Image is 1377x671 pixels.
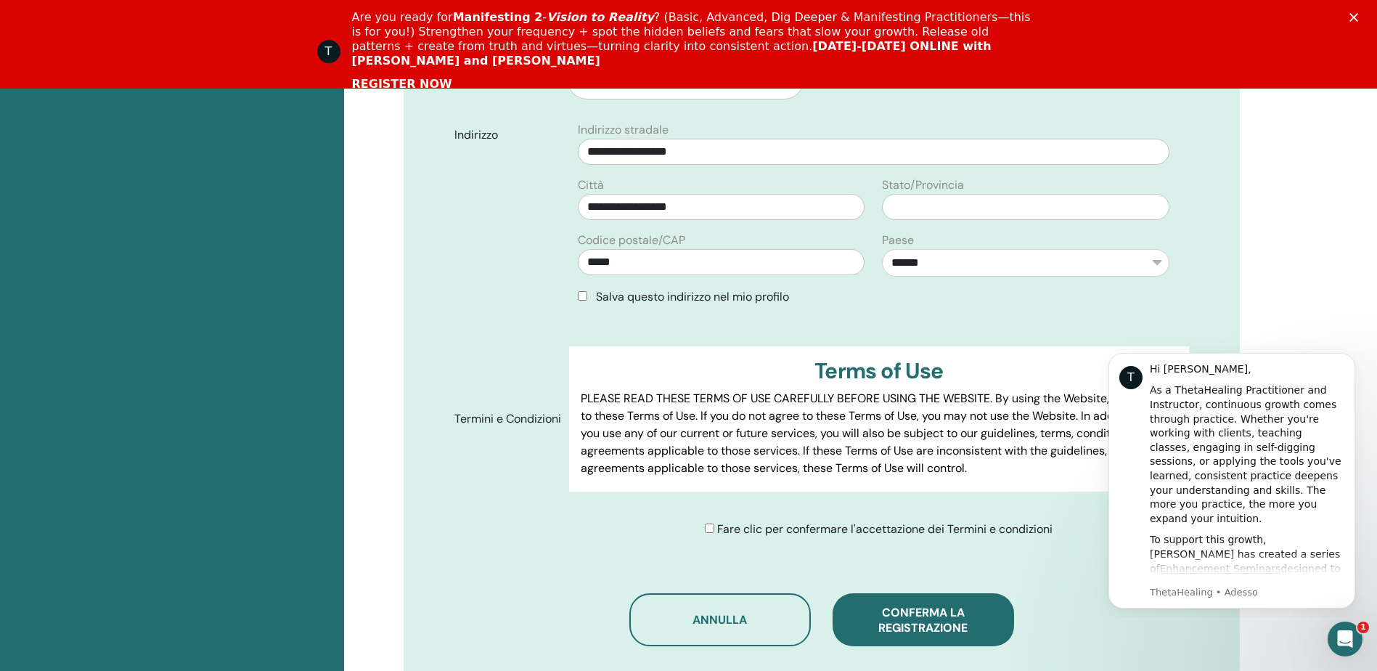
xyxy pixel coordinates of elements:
[1328,622,1362,656] iframe: Intercom live chat
[317,40,340,63] div: Profile image for ThetaHealing
[596,289,789,304] span: Salva questo indirizzo nel mio profilo
[444,121,570,149] label: Indirizzo
[453,10,543,24] b: Manifesting 2
[581,358,1177,384] h3: Terms of Use
[1349,13,1364,22] div: Chiudi
[692,612,747,627] span: Annulla
[63,246,258,259] p: Message from ThetaHealing, sent Adesso
[1087,340,1377,617] iframe: Intercom notifications messaggio
[833,593,1014,646] button: Conferma la registrazione
[578,121,669,139] label: Indirizzo stradale
[352,39,992,68] b: [DATE]-[DATE] ONLINE with [PERSON_NAME] and [PERSON_NAME]
[352,10,1037,68] div: Are you ready for - ? (Basic, Advanced, Dig Deeper & Manifesting Practitioners—this is for you!) ...
[717,521,1053,537] span: Fare clic per confermare l'accettazione dei Termini e condizioni
[578,176,604,194] label: Città
[547,10,654,24] i: Vision to Reality
[444,405,570,433] label: Termini e Condizioni
[63,193,258,350] div: To support this growth, [PERSON_NAME] has created a series of designed to help you refine your kn...
[73,223,195,235] a: Enhancement Seminars
[629,593,811,646] button: Annulla
[581,390,1177,477] p: PLEASE READ THESE TERMS OF USE CAREFULLY BEFORE USING THE WEBSITE. By using the Website, you agre...
[882,176,964,194] label: Stato/Provincia
[878,605,968,635] span: Conferma la registrazione
[882,232,914,249] label: Paese
[1357,622,1369,633] span: 1
[578,232,685,249] label: Codice postale/CAP
[352,77,452,93] a: REGISTER NOW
